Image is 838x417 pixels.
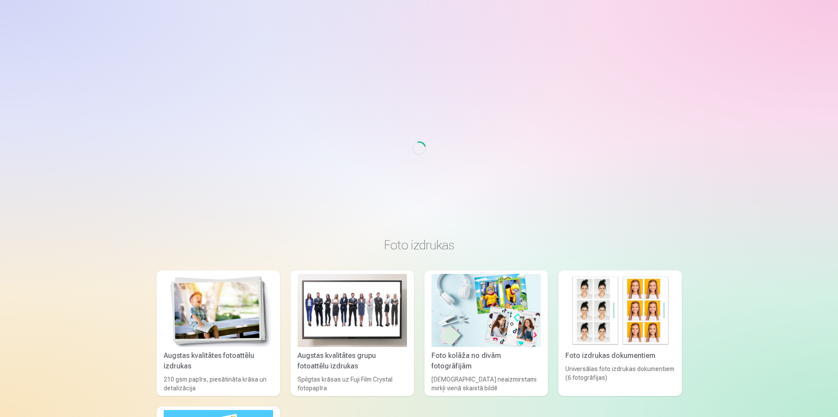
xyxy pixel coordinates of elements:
div: [DEMOGRAPHIC_DATA] neaizmirstami mirkļi vienā skaistā bildē [428,375,544,392]
a: Augstas kvalitātes grupu fotoattēlu izdrukasAugstas kvalitātes grupu fotoattēlu izdrukasSpilgtas ... [291,270,414,396]
div: Augstas kvalitātes grupu fotoattēlu izdrukas [294,350,410,371]
div: Spilgtas krāsas uz Fuji Film Crystal fotopapīra [294,375,410,392]
div: Foto kolāža no divām fotogrāfijām [428,350,544,371]
a: Foto kolāža no divām fotogrāfijāmFoto kolāža no divām fotogrāfijām[DEMOGRAPHIC_DATA] neaizmirstam... [424,270,548,396]
a: Augstas kvalitātes fotoattēlu izdrukasAugstas kvalitātes fotoattēlu izdrukas210 gsm papīrs, piesā... [157,270,280,396]
div: Foto izdrukas dokumentiem [562,350,678,361]
img: Foto izdrukas dokumentiem [565,274,675,347]
img: Foto kolāža no divām fotogrāfijām [431,274,541,347]
a: Foto izdrukas dokumentiemFoto izdrukas dokumentiemUniversālas foto izdrukas dokumentiem (6 fotogr... [558,270,682,396]
img: Augstas kvalitātes fotoattēlu izdrukas [164,274,273,347]
img: Augstas kvalitātes grupu fotoattēlu izdrukas [298,274,407,347]
div: 210 gsm papīrs, piesātināta krāsa un detalizācija [160,375,277,392]
h3: Foto izdrukas [164,237,675,253]
div: Augstas kvalitātes fotoattēlu izdrukas [160,350,277,371]
div: Universālas foto izdrukas dokumentiem (6 fotogrāfijas) [562,364,678,392]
